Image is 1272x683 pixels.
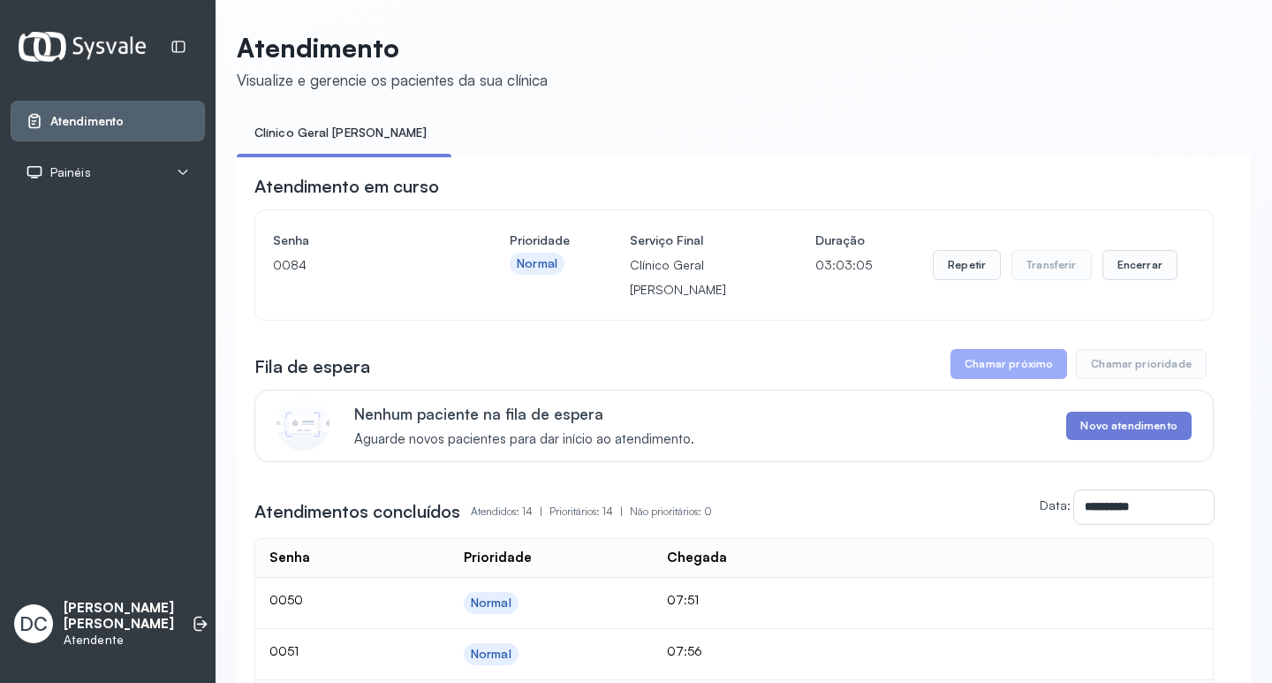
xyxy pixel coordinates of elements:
a: Atendimento [26,112,190,130]
h3: Fila de espera [254,354,370,379]
span: Aguarde novos pacientes para dar início ao atendimento. [354,431,694,448]
h4: Senha [273,228,450,253]
div: Visualize e gerencie os pacientes da sua clínica [237,71,548,89]
h3: Atendimento em curso [254,174,439,199]
button: Repetir [933,250,1001,280]
div: Normal [471,596,511,611]
h4: Prioridade [510,228,570,253]
div: Normal [471,647,511,662]
p: Prioritários: 14 [549,499,630,524]
p: 03:03:05 [815,253,873,277]
p: 0084 [273,253,450,277]
h4: Serviço Final [630,228,755,253]
p: Atendidos: 14 [471,499,549,524]
p: Não prioritários: 0 [630,499,712,524]
span: Painéis [50,165,91,180]
span: | [540,505,542,518]
span: 0051 [269,643,299,658]
button: Transferir [1011,250,1092,280]
span: Atendimento [50,114,124,129]
div: Senha [269,550,310,566]
a: Clínico Geral [PERSON_NAME] [237,118,444,148]
div: Normal [517,256,557,271]
span: 0050 [269,592,303,607]
h4: Duração [815,228,873,253]
img: Logotipo do estabelecimento [19,32,146,61]
div: Chegada [667,550,727,566]
span: 07:56 [667,643,702,658]
p: [PERSON_NAME] [PERSON_NAME] [64,600,174,634]
h3: Atendimentos concluídos [254,499,460,524]
label: Data: [1040,497,1071,512]
button: Chamar próximo [950,349,1067,379]
div: Prioridade [464,550,532,566]
p: Atendente [64,633,174,648]
span: 07:51 [667,592,699,607]
p: Clínico Geral [PERSON_NAME] [630,253,755,302]
img: Imagem de CalloutCard [276,398,329,451]
p: Atendimento [237,32,548,64]
button: Novo atendimento [1066,412,1191,440]
button: Chamar prioridade [1076,349,1207,379]
p: Nenhum paciente na fila de espera [354,405,694,423]
span: | [620,505,623,518]
button: Encerrar [1102,250,1177,280]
